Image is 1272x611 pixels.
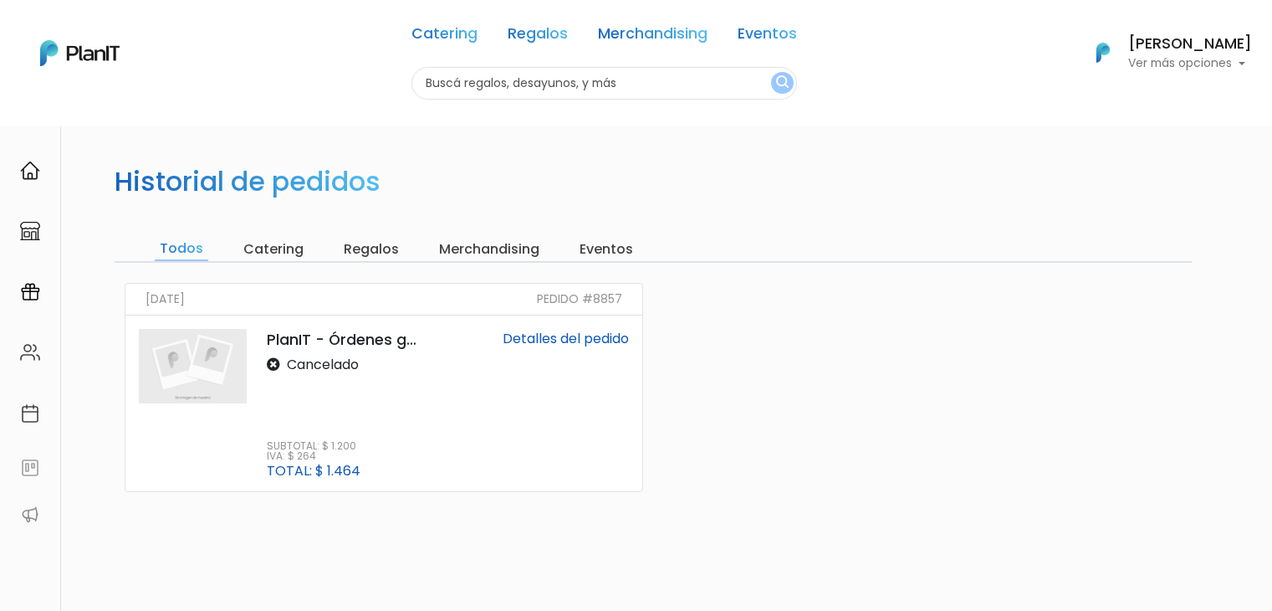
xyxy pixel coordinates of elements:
p: PlanIT - Órdenes genéricas [267,329,416,351]
img: campaigns-02234683943229c281be62815700db0a1741e53638e28bf9629b52c665b00959.svg [20,282,40,302]
input: Merchandising [434,238,544,261]
img: marketplace-4ceaa7011d94191e9ded77b95e3339b90024bf715f7c57f8cf31f2d8c509eaba.svg [20,221,40,241]
small: Pedido #8857 [537,290,622,308]
input: Todos [155,238,208,261]
h2: Historial de pedidos [115,166,381,198]
img: home-e721727adea9d79c4d83392d1f703f7f8bce08238fde08b1acbfd93340b81755.svg [20,161,40,181]
img: planit_placeholder-9427b205c7ae5e9bf800e9d23d5b17a34c4c1a44177066c4629bad40f2d9547d.png [139,329,247,403]
a: Regalos [508,27,568,47]
p: Subtotal: $ 1.200 [267,441,360,451]
img: PlanIt Logo [40,40,120,66]
input: Catering [238,238,309,261]
h6: [PERSON_NAME] [1128,37,1252,52]
a: Merchandising [598,27,708,47]
p: Cancelado [267,355,359,375]
p: IVA: $ 264 [267,451,360,461]
img: feedback-78b5a0c8f98aac82b08bfc38622c3050aee476f2c9584af64705fc4e61158814.svg [20,458,40,478]
a: Eventos [738,27,797,47]
img: PlanIt Logo [1085,34,1121,71]
img: people-662611757002400ad9ed0e3c099ab2801c6687ba6c219adb57efc949bc21e19d.svg [20,342,40,362]
button: PlanIt Logo [PERSON_NAME] Ver más opciones [1075,31,1252,74]
small: [DATE] [146,290,185,308]
input: Eventos [575,238,638,261]
input: Buscá regalos, desayunos, y más [411,67,797,100]
input: Regalos [339,238,404,261]
p: Ver más opciones [1128,58,1252,69]
img: calendar-87d922413cdce8b2cf7b7f5f62616a5cf9e4887200fb71536465627b3292af00.svg [20,403,40,424]
img: partners-52edf745621dab592f3b2c58e3bca9d71375a7ef29c3b500c9f145b62cc070d4.svg [20,505,40,525]
a: Detalles del pedido [503,329,629,348]
img: search_button-432b6d5273f82d61273b3651a40e1bd1b912527efae98b1b7a1b2c0702e16a8d.svg [776,75,789,91]
p: Total: $ 1.464 [267,465,360,478]
a: Catering [411,27,478,47]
